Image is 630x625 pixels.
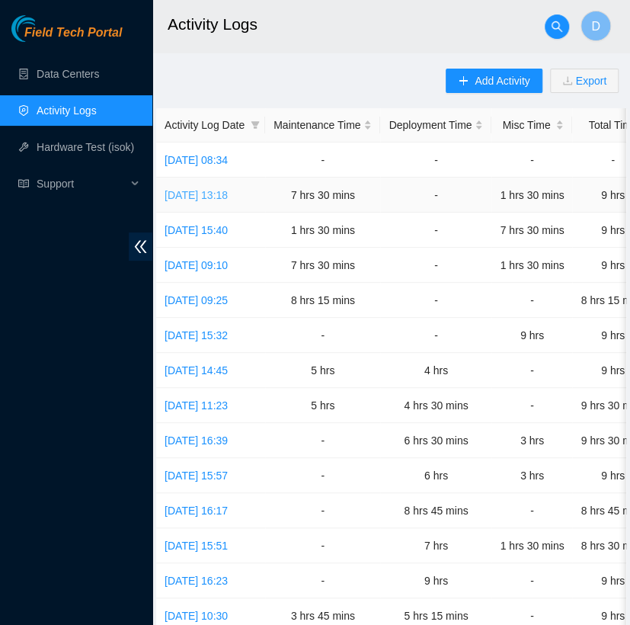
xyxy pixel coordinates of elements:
span: Field Tech Portal [24,26,122,40]
a: [DATE] 11:23 [165,399,228,412]
a: [DATE] 16:23 [165,575,228,587]
a: [DATE] 15:40 [165,224,228,236]
a: [DATE] 09:10 [165,259,228,271]
td: 7 hrs 30 mins [265,248,380,283]
td: 5 hrs [265,388,380,423]
img: Akamai Technologies [11,15,77,42]
td: - [265,318,380,353]
td: - [265,563,380,598]
a: [DATE] 08:34 [165,154,228,166]
td: 9 hrs [380,563,491,598]
td: - [265,528,380,563]
a: [DATE] 15:57 [165,470,228,482]
span: Activity Log Date [165,117,245,133]
td: - [380,178,491,213]
td: - [265,493,380,528]
a: [DATE] 16:17 [165,505,228,517]
span: Support [37,168,126,199]
td: 7 hrs 30 mins [491,213,572,248]
td: - [380,213,491,248]
td: 8 hrs 45 mins [380,493,491,528]
a: Activity Logs [37,104,97,117]
td: - [265,458,380,493]
td: - [491,493,572,528]
span: Add Activity [475,72,529,89]
span: filter [248,114,263,136]
a: [DATE] 15:32 [165,329,228,341]
td: 1 hrs 30 mins [491,178,572,213]
td: 5 hrs [265,353,380,388]
button: downloadExport [550,69,619,93]
td: 4 hrs [380,353,491,388]
td: 3 hrs [491,423,572,458]
span: search [545,21,568,33]
td: 1 hrs 30 mins [265,213,380,248]
td: 4 hrs 30 mins [380,388,491,423]
td: 8 hrs 15 mins [265,283,380,318]
td: 6 hrs 30 mins [380,423,491,458]
span: D [591,17,600,36]
button: D [580,11,611,41]
td: 1 hrs 30 mins [491,528,572,563]
a: [DATE] 16:39 [165,434,228,447]
td: - [380,143,491,178]
span: read [18,178,29,189]
td: - [491,143,572,178]
a: [DATE] 14:45 [165,364,228,377]
td: - [491,563,572,598]
a: [DATE] 10:30 [165,610,228,622]
td: - [380,283,491,318]
td: - [265,143,380,178]
td: 7 hrs [380,528,491,563]
span: double-left [129,232,152,261]
a: [DATE] 09:25 [165,294,228,306]
td: - [380,248,491,283]
span: plus [458,75,469,88]
td: 3 hrs [491,458,572,493]
a: [DATE] 15:51 [165,540,228,552]
td: - [380,318,491,353]
button: plusAdd Activity [446,69,542,93]
td: - [491,283,572,318]
button: search [545,14,569,39]
span: filter [251,120,260,130]
td: 9 hrs [491,318,572,353]
td: 7 hrs 30 mins [265,178,380,213]
td: - [491,353,572,388]
a: Akamai TechnologiesField Tech Portal [11,27,122,47]
td: 6 hrs [380,458,491,493]
td: - [265,423,380,458]
td: 1 hrs 30 mins [491,248,572,283]
td: - [491,388,572,423]
a: Hardware Test (isok) [37,141,134,153]
a: Data Centers [37,68,99,80]
a: [DATE] 13:18 [165,189,228,201]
